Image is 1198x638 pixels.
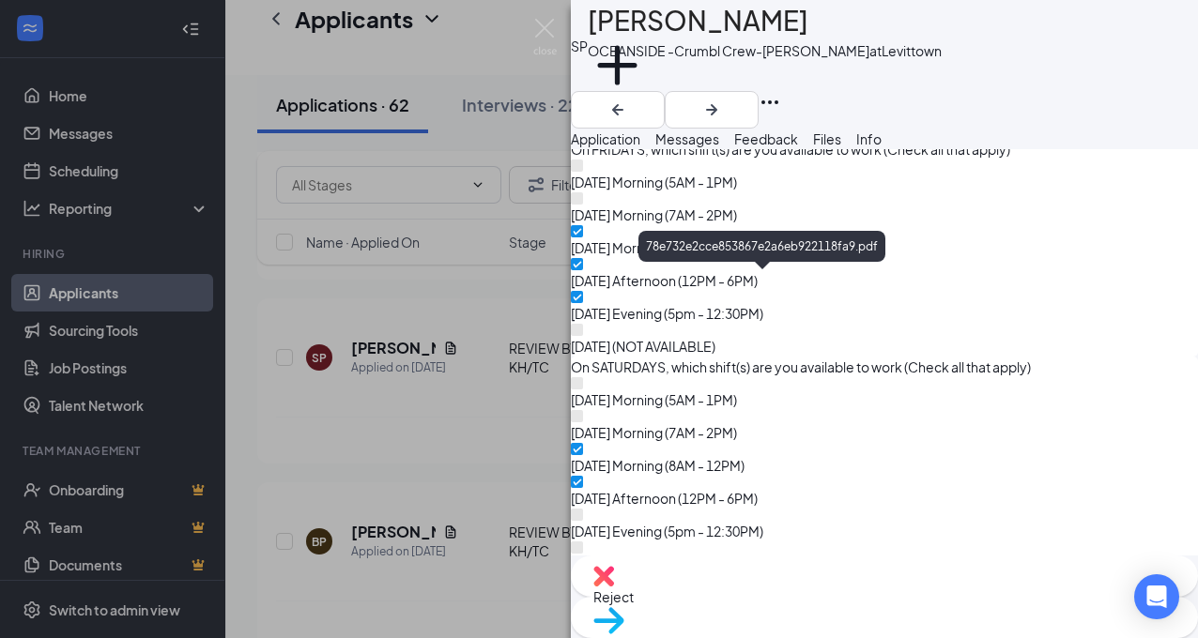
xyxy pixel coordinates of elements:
span: [DATE] Evening (5pm - 12:30PM) [571,523,763,539]
button: PlusAdd a tag [588,36,647,115]
div: 78e732e2cce853867e2a6eb922118fa9.pdf [638,231,885,262]
span: [DATE] (NOT AVAILABLE) [571,338,715,355]
span: On SATURDAYS, which shift(s) are you available to work (Check all that apply) [571,357,1031,377]
div: OCEANSIDE -Crumbl Crew-[PERSON_NAME] at Levittown [588,41,942,60]
span: Files [813,130,841,147]
span: Application [571,130,640,147]
span: [DATE] Morning (8AM - 12PM) [571,239,745,256]
svg: ArrowLeftNew [607,99,629,121]
span: [DATE] Morning (8AM - 12PM) [571,457,745,474]
span: [DATE] Morning (7AM - 2PM) [571,424,737,441]
span: [DATE] Afternoon (12PM - 6PM) [571,490,758,507]
div: SP [571,36,588,56]
svg: Plus [588,36,647,95]
span: [DATE] Evening (5pm - 12:30PM) [571,305,763,322]
span: [DATE] Morning (5AM - 1PM) [571,391,737,408]
span: Feedback [734,130,798,147]
span: Info [856,130,882,147]
span: Reject [593,588,634,605]
span: [DATE] Morning (5AM - 1PM) [571,174,737,190]
button: ArrowLeftNew [571,91,665,129]
svg: ArrowRight [700,99,723,121]
span: On FRIDAYS, which shift(s) are you available to work (Check all that apply) [571,139,1010,159]
span: [DATE] Morning (7AM - 2PM) [571,206,737,223]
span: [DATE] Afternoon (12PM - 6PM) [571,272,758,289]
div: Open Intercom Messenger [1134,574,1179,619]
span: Messages [655,130,719,147]
svg: Ellipses [759,91,781,114]
button: ArrowRight [665,91,759,129]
